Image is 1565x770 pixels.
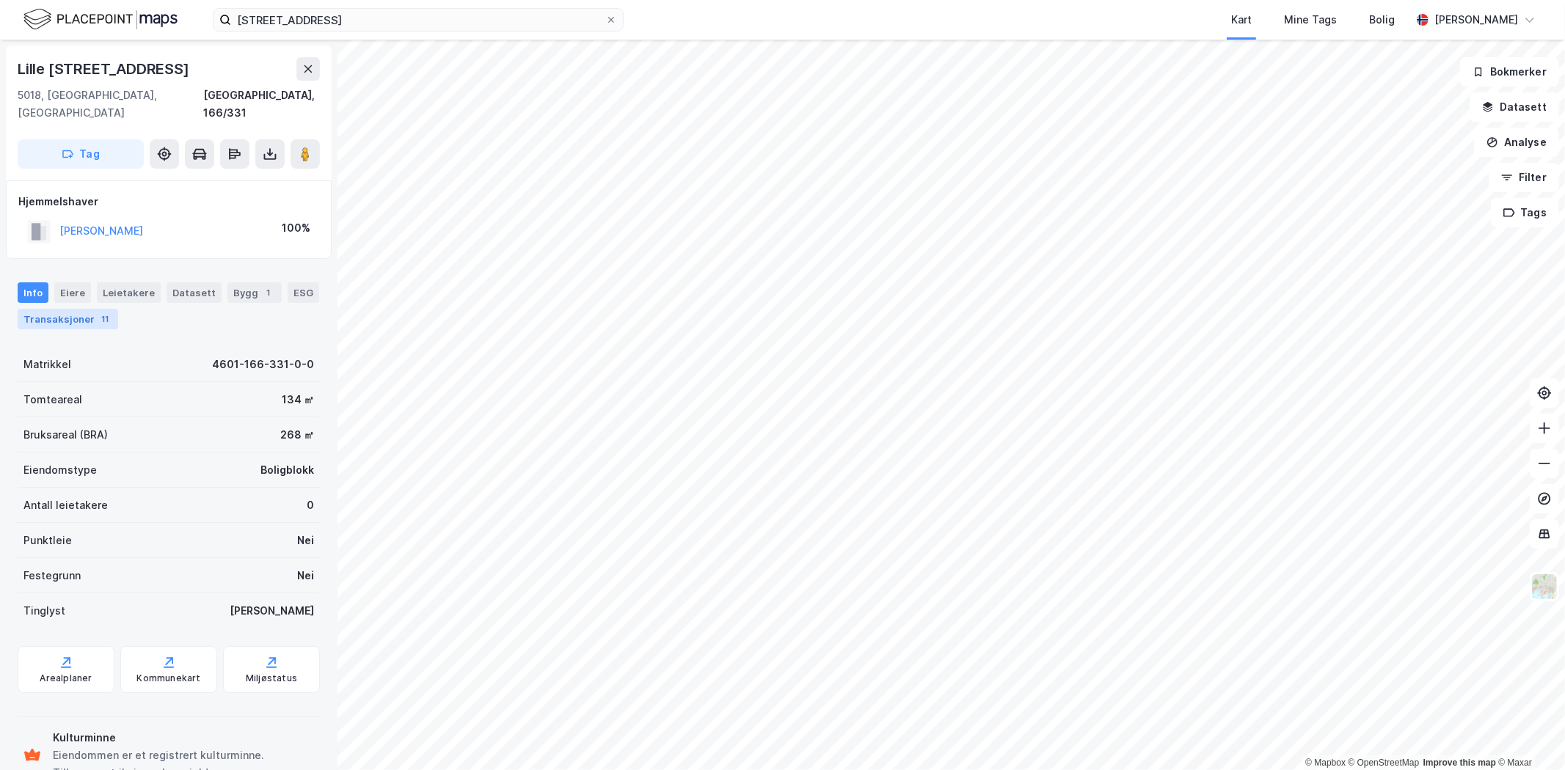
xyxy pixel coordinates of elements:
div: Tinglyst [23,602,65,620]
div: 11 [98,312,112,326]
div: [PERSON_NAME] [1434,11,1518,29]
div: Lille [STREET_ADDRESS] [18,57,192,81]
div: Kart [1231,11,1252,29]
div: Kontrollprogram for chat [1492,700,1565,770]
div: Miljøstatus [246,672,297,684]
div: Festegrunn [23,567,81,584]
div: Tomteareal [23,391,82,408]
div: ESG [288,282,319,303]
div: Mine Tags [1284,11,1337,29]
div: 4601-166-331-0-0 [212,356,314,373]
div: 268 ㎡ [280,426,314,444]
button: Filter [1489,163,1559,192]
div: [GEOGRAPHIC_DATA], 166/331 [203,87,320,122]
div: Info [18,282,48,303]
div: Arealplaner [40,672,92,684]
div: Nei [297,532,314,549]
div: Bygg [227,282,282,303]
div: Bolig [1369,11,1395,29]
button: Analyse [1474,128,1559,157]
div: Datasett [167,282,222,303]
button: Tags [1491,198,1559,227]
div: Kommunekart [136,672,200,684]
a: Improve this map [1423,758,1496,768]
div: Antall leietakere [23,496,108,514]
a: Mapbox [1305,758,1346,768]
div: 1 [261,285,276,300]
div: Eiere [54,282,91,303]
button: Bokmerker [1460,57,1559,87]
div: 100% [282,219,310,237]
div: Bruksareal (BRA) [23,426,108,444]
div: 134 ㎡ [282,391,314,408]
div: Hjemmelshaver [18,193,319,210]
div: Leietakere [97,282,161,303]
div: 0 [307,496,314,514]
div: Transaksjoner [18,309,118,329]
button: Datasett [1470,92,1559,122]
div: Eiendomstype [23,461,97,479]
iframe: Chat Widget [1492,700,1565,770]
div: Matrikkel [23,356,71,373]
button: Tag [18,139,144,169]
div: Punktleie [23,532,72,549]
div: Kulturminne [53,729,314,747]
div: [PERSON_NAME] [230,602,314,620]
img: logo.f888ab2527a4732fd821a326f86c7f29.svg [23,7,178,32]
div: Nei [297,567,314,584]
a: OpenStreetMap [1349,758,1420,768]
div: Boligblokk [260,461,314,479]
div: 5018, [GEOGRAPHIC_DATA], [GEOGRAPHIC_DATA] [18,87,203,122]
img: Z [1531,573,1558,601]
input: Søk på adresse, matrikkel, gårdeiere, leietakere eller personer [231,9,605,31]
